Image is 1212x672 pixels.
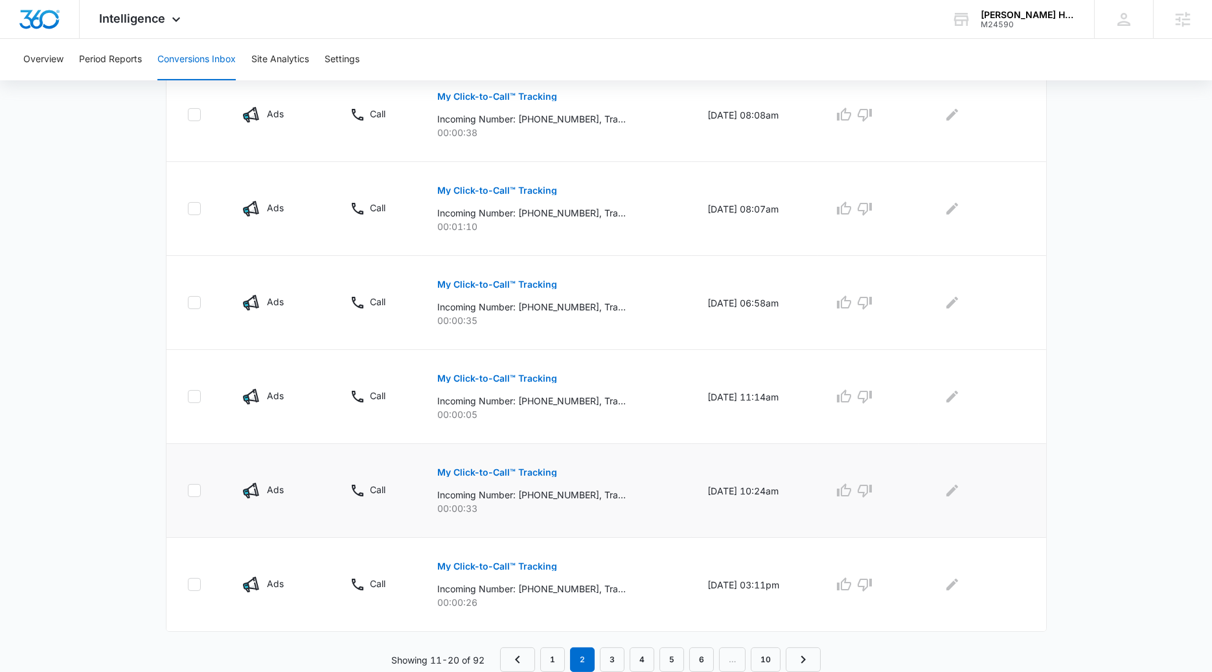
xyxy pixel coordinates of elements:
[942,198,963,219] button: Edit Comments
[600,647,624,672] a: Page 3
[267,577,284,590] p: Ads
[437,502,676,515] p: 00:00:33
[437,488,626,502] p: Incoming Number: [PHONE_NUMBER], Tracking Number: [PHONE_NUMBER], Ring To: [PHONE_NUMBER], Caller...
[942,386,963,407] button: Edit Comments
[23,39,63,80] button: Overview
[370,201,385,214] p: Call
[437,468,557,477] p: My Click-to-Call™ Tracking
[437,269,557,300] button: My Click-to-Call™ Tracking
[942,574,963,595] button: Edit Comments
[437,582,626,596] p: Incoming Number: [PHONE_NUMBER], Tracking Number: [PHONE_NUMBER], Ring To: [PHONE_NUMBER], Caller...
[942,480,963,501] button: Edit Comments
[391,653,485,667] p: Showing 11-20 of 92
[500,647,535,672] a: Previous Page
[437,596,676,609] p: 00:00:26
[437,394,626,408] p: Incoming Number: [PHONE_NUMBER], Tracking Number: [PHONE_NUMBER], Ring To: [PHONE_NUMBER], Caller...
[251,39,309,80] button: Site Analytics
[267,483,284,496] p: Ads
[437,206,626,220] p: Incoming Number: [PHONE_NUMBER], Tracking Number: [PHONE_NUMBER], Ring To: [PHONE_NUMBER], Caller...
[692,350,818,444] td: [DATE] 11:14am
[786,647,821,672] a: Next Page
[370,389,385,402] p: Call
[370,295,385,308] p: Call
[437,551,557,582] button: My Click-to-Call™ Tracking
[370,107,385,121] p: Call
[437,314,676,327] p: 00:00:35
[267,295,284,308] p: Ads
[325,39,360,80] button: Settings
[437,300,626,314] p: Incoming Number: [PHONE_NUMBER], Tracking Number: [PHONE_NUMBER], Ring To: [PHONE_NUMBER], Caller...
[99,12,165,25] span: Intelligence
[540,647,565,672] a: Page 1
[437,126,676,139] p: 00:00:38
[692,68,818,162] td: [DATE] 08:08am
[692,256,818,350] td: [DATE] 06:58am
[370,483,385,496] p: Call
[942,292,963,313] button: Edit Comments
[692,162,818,256] td: [DATE] 08:07am
[437,374,557,383] p: My Click-to-Call™ Tracking
[751,647,781,672] a: Page 10
[267,389,284,402] p: Ads
[437,562,557,571] p: My Click-to-Call™ Tracking
[500,647,821,672] nav: Pagination
[267,201,284,214] p: Ads
[570,647,595,672] em: 2
[437,112,626,126] p: Incoming Number: [PHONE_NUMBER], Tracking Number: [PHONE_NUMBER], Ring To: [PHONE_NUMBER], Caller...
[437,363,557,394] button: My Click-to-Call™ Tracking
[79,39,142,80] button: Period Reports
[437,280,557,289] p: My Click-to-Call™ Tracking
[981,20,1075,29] div: account id
[692,538,818,632] td: [DATE] 03:11pm
[437,92,557,101] p: My Click-to-Call™ Tracking
[437,175,557,206] button: My Click-to-Call™ Tracking
[659,647,684,672] a: Page 5
[981,10,1075,20] div: account name
[370,577,385,590] p: Call
[267,107,284,121] p: Ads
[437,186,557,195] p: My Click-to-Call™ Tracking
[437,220,676,233] p: 00:01:10
[437,457,557,488] button: My Click-to-Call™ Tracking
[437,408,676,421] p: 00:00:05
[689,647,714,672] a: Page 6
[692,444,818,538] td: [DATE] 10:24am
[630,647,654,672] a: Page 4
[157,39,236,80] button: Conversions Inbox
[437,81,557,112] button: My Click-to-Call™ Tracking
[942,104,963,125] button: Edit Comments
